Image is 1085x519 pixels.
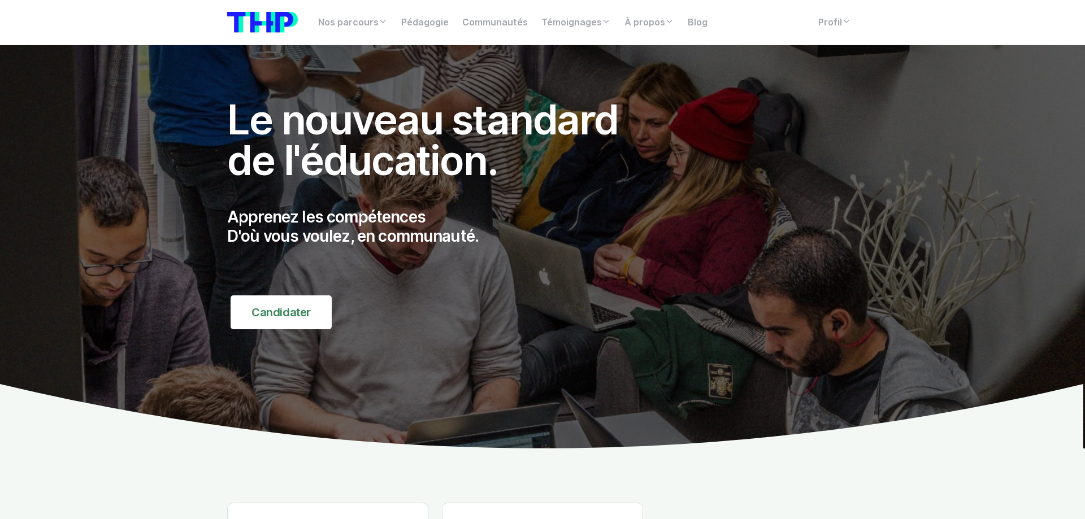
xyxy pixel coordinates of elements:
h1: Le nouveau standard de l'éducation. [227,99,643,181]
a: À propos [618,11,681,34]
p: Apprenez les compétences D'où vous voulez, en communauté. [227,208,643,246]
a: Blog [681,11,714,34]
a: Profil [811,11,858,34]
a: Témoignages [535,11,618,34]
a: Pédagogie [394,11,455,34]
a: Nos parcours [311,11,394,34]
a: Candidater [231,295,332,329]
a: Communautés [455,11,535,34]
img: logo [227,12,298,33]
